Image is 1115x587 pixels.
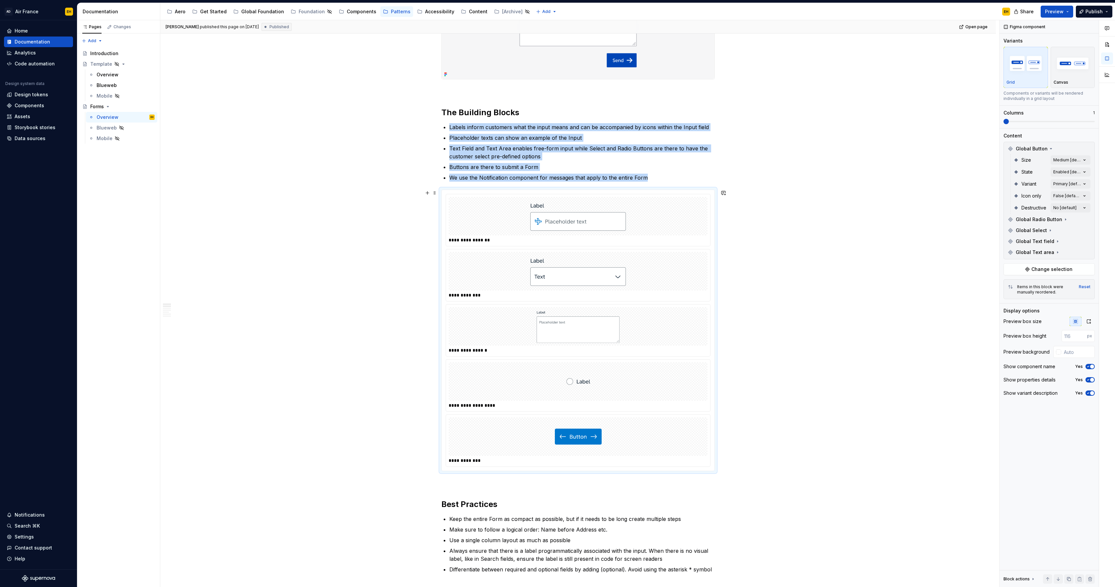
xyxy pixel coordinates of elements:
[1079,284,1090,290] button: Reset
[15,102,44,109] div: Components
[425,8,454,15] div: Accessibility
[449,547,715,563] p: Always ensure that there is a label programmatically associated with the input. When there is no ...
[4,111,73,122] a: Assets
[83,8,157,15] div: Documentation
[15,91,48,98] div: Design tokens
[288,6,335,17] a: Foundation
[1051,203,1090,212] button: No [default]
[1003,318,1042,325] div: Preview box size
[1016,216,1062,223] span: Global Radio Button
[1003,307,1040,314] div: Display options
[1005,143,1093,154] div: Global Button
[449,526,715,534] p: Make sure to follow a logical order: Name before Address etc.
[241,8,284,15] div: Global Foundation
[1016,238,1054,245] span: Global Text field
[1003,377,1056,383] div: Show properties details
[80,48,157,59] a: Introduction
[1021,193,1041,199] span: Icon only
[4,133,73,144] a: Data sources
[113,24,131,30] div: Changes
[441,499,715,510] h2: Best Practices
[1017,284,1075,295] div: Items in this block were manually reordered.
[449,123,715,131] p: Labels inform customers what the input means and can be accompanied by icons within the Input field
[166,24,199,30] span: [PERSON_NAME]
[200,24,259,30] div: published this page on [DATE]
[1004,9,1008,14] div: EH
[151,114,153,121] div: EH
[231,6,287,17] a: Global Foundation
[15,512,45,518] div: Notifications
[15,523,40,529] div: Search ⌘K
[957,22,991,32] a: Open page
[1051,191,1090,201] button: False [default]
[4,553,73,564] button: Help
[269,24,289,30] span: Published
[80,59,157,69] a: Template
[82,24,102,30] div: Pages
[491,6,533,17] a: [Archive]
[449,174,715,182] p: We use the Notification component for messages that apply to the entire Form
[1016,249,1054,256] span: Global Text area
[4,510,73,520] button: Notifications
[4,532,73,542] a: Settings
[1016,145,1048,152] span: Global Button
[4,543,73,553] button: Contact support
[97,71,118,78] div: Overview
[1003,576,1030,582] div: Block actions
[164,6,188,17] a: Aero
[4,100,73,111] a: Components
[1031,266,1073,273] span: Change selection
[1053,169,1081,175] div: Enabled [default]
[1003,91,1095,101] div: Components or variants will be rendered individually in a grid layout
[90,103,104,110] div: Forms
[1076,6,1112,18] button: Publish
[1053,157,1081,163] div: Medium [default]
[1021,181,1036,187] span: Variant
[22,575,55,582] a: Supernova Logo
[15,60,55,67] div: Code automation
[336,6,379,17] a: Components
[86,133,157,144] a: Mobile
[90,50,118,57] div: Introduction
[4,26,73,36] a: Home
[458,6,490,17] a: Content
[1006,51,1045,75] img: placeholder
[449,134,715,142] p: Placeholder texts can show an example of the Input
[4,89,73,100] a: Design tokens
[189,6,229,17] a: Get Started
[86,91,157,101] a: Mobile
[1003,333,1046,339] div: Preview box height
[1021,169,1033,175] span: State
[15,545,52,551] div: Contact support
[4,521,73,531] button: Search ⌘K
[200,8,227,15] div: Get Started
[1003,349,1050,355] div: Preview background
[1051,47,1095,88] button: placeholderCanvas
[534,7,559,16] button: Add
[5,81,44,86] div: Design system data
[15,28,28,34] div: Home
[80,36,105,45] button: Add
[1085,8,1103,15] span: Publish
[86,69,157,80] a: Overview
[1005,225,1093,236] div: Global Select
[88,38,96,43] span: Add
[15,39,50,45] div: Documentation
[4,122,73,133] a: Storybook stories
[4,58,73,69] a: Code automation
[469,8,487,15] div: Content
[1062,330,1087,342] input: 116
[1005,214,1093,225] div: Global Radio Button
[1005,236,1093,247] div: Global Text field
[1003,110,1024,116] div: Columns
[1054,80,1068,85] p: Canvas
[1,4,76,19] button: ADAir FranceEH
[449,565,715,573] p: Differentiate between required and optional fields by adding (optional). Avoid using the asterisk...
[1003,38,1023,44] div: Variants
[1003,574,1036,584] div: Block actions
[86,123,157,133] a: Blueweb
[1051,167,1090,177] button: Enabled [default]
[1003,390,1058,396] div: Show variant description
[1021,205,1046,211] span: Destructive
[80,101,157,112] a: Forms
